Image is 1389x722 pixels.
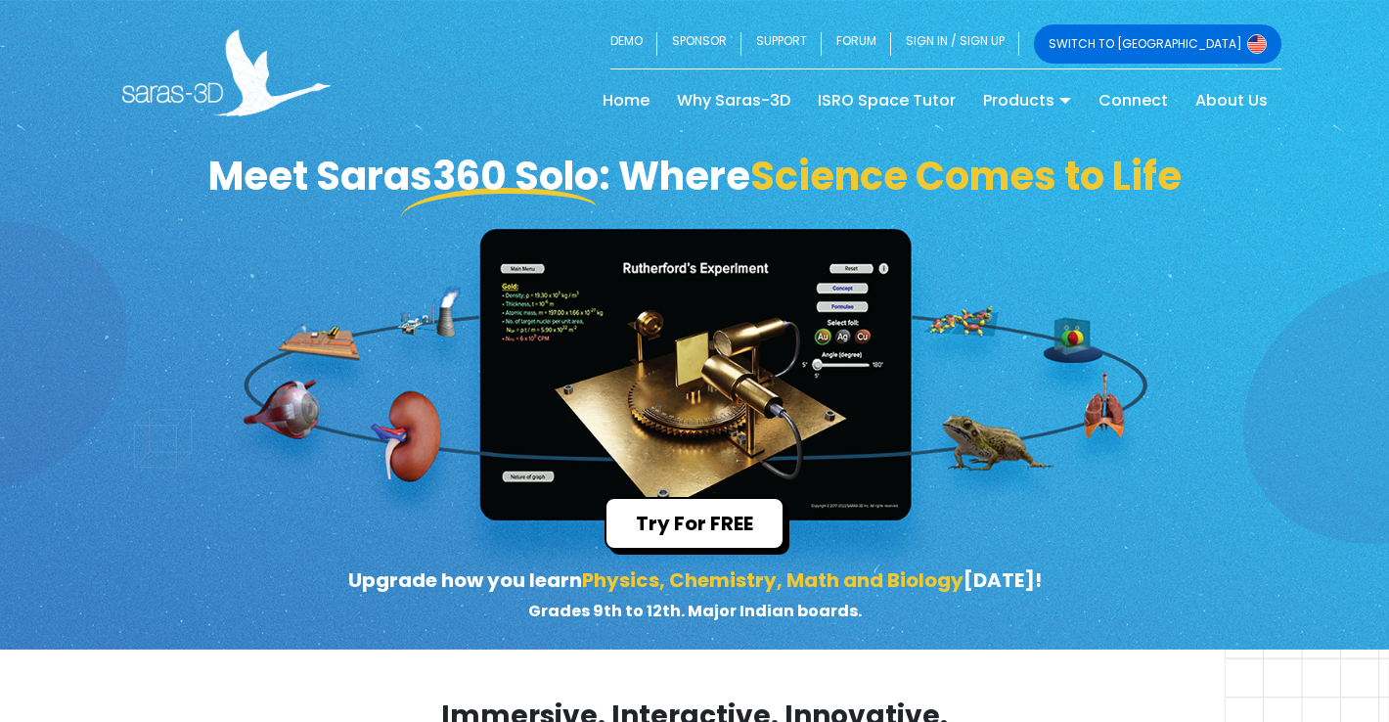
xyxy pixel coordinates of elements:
[108,153,1281,200] h1: Meet Saras360 Solo: Where
[750,149,1182,203] span: Science Comes to Life
[605,497,784,550] button: Try For FREE
[1034,24,1281,64] a: SWITCH TO [GEOGRAPHIC_DATA]
[122,29,331,116] img: Saras 3D
[822,24,891,64] a: FORUM
[582,566,963,594] span: Physics, Chemistry, Math and Biology
[741,24,822,64] a: SUPPORT
[610,24,657,64] a: DEMO
[804,85,969,116] a: ISRO Space Tutor
[528,600,862,622] small: Grades 9th to 12th. Major Indian boards.
[330,565,1060,624] p: Upgrade how you learn [DATE]!
[969,85,1085,116] a: Products
[589,85,663,116] a: Home
[1247,34,1267,54] img: Switch to USA
[891,24,1019,64] a: SIGN IN / SIGN UP
[657,24,741,64] a: SPONSOR
[1182,85,1281,116] a: About Us
[663,85,804,116] a: Why Saras-3D
[1085,85,1182,116] a: Connect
